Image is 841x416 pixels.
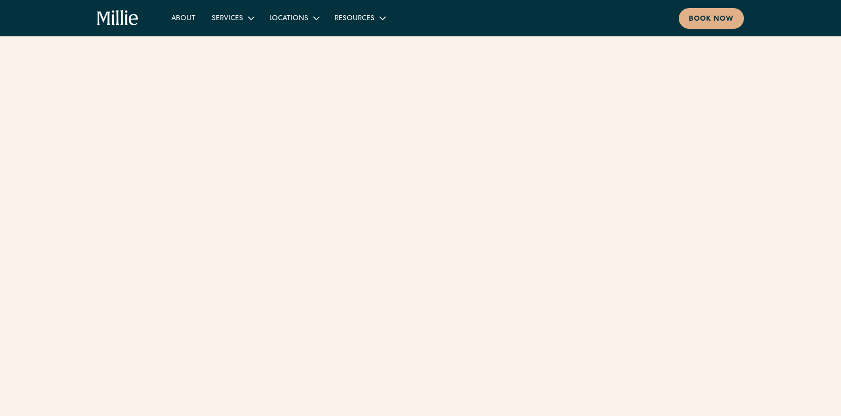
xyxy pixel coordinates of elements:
[163,10,204,26] a: About
[261,10,326,26] div: Locations
[269,14,308,24] div: Locations
[679,8,744,29] a: Book now
[326,10,393,26] div: Resources
[689,14,734,25] div: Book now
[212,14,243,24] div: Services
[204,10,261,26] div: Services
[97,10,139,26] a: home
[335,14,375,24] div: Resources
